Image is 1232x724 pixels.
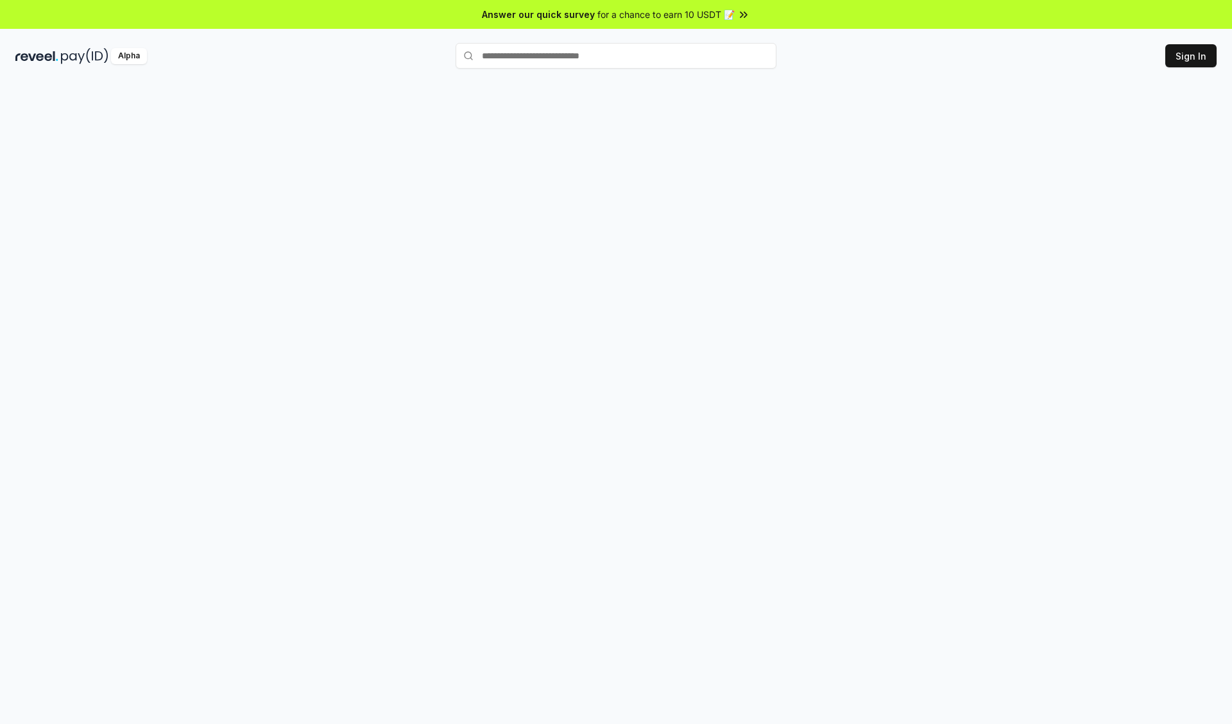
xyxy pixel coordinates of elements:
div: Alpha [111,48,147,64]
span: for a chance to earn 10 USDT 📝 [597,8,735,21]
img: pay_id [61,48,108,64]
span: Answer our quick survey [482,8,595,21]
button: Sign In [1165,44,1217,67]
img: reveel_dark [15,48,58,64]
